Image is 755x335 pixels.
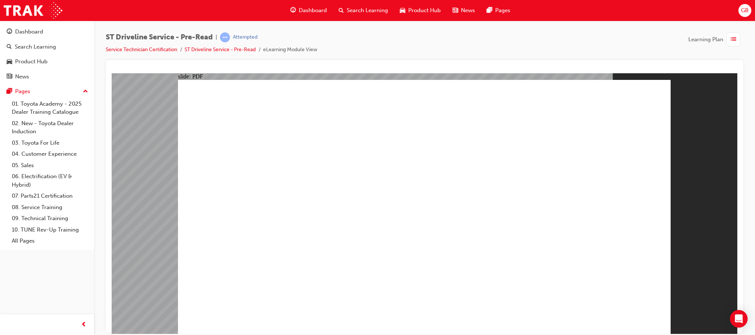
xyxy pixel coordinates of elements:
[9,148,91,160] a: 04. Customer Experience
[333,3,394,18] a: search-iconSearch Learning
[3,55,91,68] a: Product Hub
[220,32,230,42] span: learningRecordVerb_ATTEMPT-icon
[15,43,56,51] div: Search Learning
[487,6,492,15] span: pages-icon
[452,6,458,15] span: news-icon
[9,118,91,137] a: 02. New - Toyota Dealer Induction
[106,33,213,42] span: ST Driveline Service - Pre-Read
[339,6,344,15] span: search-icon
[7,74,12,80] span: news-icon
[461,6,475,15] span: News
[15,73,29,81] div: News
[741,6,749,15] span: GB
[9,137,91,149] a: 03. Toyota For Life
[9,160,91,171] a: 05. Sales
[284,3,333,18] a: guage-iconDashboard
[3,24,91,85] button: DashboardSearch LearningProduct HubNews
[7,44,12,50] span: search-icon
[9,224,91,236] a: 10. TUNE Rev-Up Training
[233,34,258,41] div: Attempted
[9,235,91,247] a: All Pages
[9,171,91,190] a: 06. Electrification (EV & Hybrid)
[81,320,87,329] span: prev-icon
[185,46,256,53] a: ST Driveline Service - Pre-Read
[3,85,91,98] button: Pages
[7,88,12,95] span: pages-icon
[688,35,723,44] span: Learning Plan
[3,25,91,39] a: Dashboard
[7,59,12,65] span: car-icon
[688,32,743,46] button: Learning Plan
[7,29,12,35] span: guage-icon
[738,4,751,17] button: GB
[400,6,405,15] span: car-icon
[731,35,736,44] span: list-icon
[394,3,447,18] a: car-iconProduct Hub
[299,6,327,15] span: Dashboard
[15,87,30,96] div: Pages
[9,202,91,213] a: 08. Service Training
[9,98,91,118] a: 01. Toyota Academy - 2025 Dealer Training Catalogue
[3,70,91,84] a: News
[4,2,62,19] img: Trak
[9,213,91,224] a: 09. Technical Training
[481,3,516,18] a: pages-iconPages
[216,33,217,42] span: |
[347,6,388,15] span: Search Learning
[15,57,48,66] div: Product Hub
[290,6,296,15] span: guage-icon
[263,46,317,54] li: eLearning Module View
[15,28,43,36] div: Dashboard
[447,3,481,18] a: news-iconNews
[106,46,177,53] a: Service Technician Certification
[408,6,441,15] span: Product Hub
[83,87,88,96] span: up-icon
[730,310,748,328] div: Open Intercom Messenger
[9,190,91,202] a: 07. Parts21 Certification
[495,6,510,15] span: Pages
[3,40,91,54] a: Search Learning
